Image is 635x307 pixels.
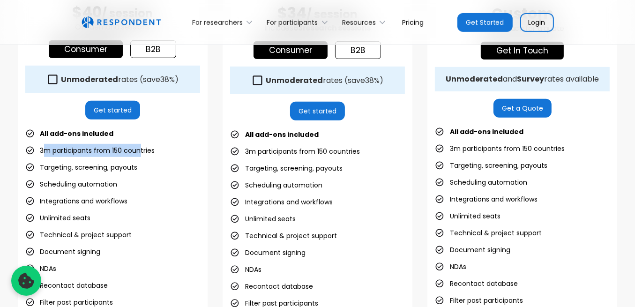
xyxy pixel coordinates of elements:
[435,243,510,256] li: Document signing
[25,262,57,275] li: NDAs
[266,75,323,86] strong: Unmoderated
[82,16,161,29] img: Untitled UI logotext
[130,40,176,58] a: b2b
[230,179,322,192] li: Scheduling automation
[435,294,523,307] li: Filter past participants
[25,228,132,241] li: Technical & project support
[245,130,319,139] strong: All add-ons included
[435,159,547,172] li: Targeting, screening, payouts
[450,127,523,136] strong: All add-ons included
[187,11,261,33] div: For researchers
[481,42,564,60] a: get in touch
[435,142,565,155] li: 3m participants from 150 countries
[230,246,306,259] li: Document signing
[342,18,376,27] div: Resources
[230,145,360,158] li: 3m participants from 150 countries
[230,280,313,293] li: Recontact database
[192,18,243,27] div: For researchers
[266,76,383,85] div: rates (save )
[435,226,542,240] li: Technical & project support
[446,75,599,84] div: and rates available
[25,144,155,157] li: 3m participants from 150 countries
[25,211,91,225] li: Unlimited seats
[230,229,337,242] li: Technical & project support
[160,74,175,85] span: 38%
[254,41,328,59] a: Consumer
[25,178,118,191] li: Scheduling automation
[267,18,318,27] div: For participants
[457,13,513,32] a: Get Started
[85,101,140,120] a: Get started
[435,277,518,290] li: Recontact database
[290,102,345,120] a: Get started
[435,260,466,273] li: NDAs
[446,74,503,84] strong: Unmoderated
[49,40,123,58] a: Consumer
[493,99,552,118] a: Get a Quote
[517,74,544,84] strong: Survey
[435,176,527,189] li: Scheduling automation
[82,16,161,29] a: home
[520,13,554,32] a: Login
[230,263,261,276] li: NDAs
[230,195,333,209] li: Integrations and workflows
[25,245,101,258] li: Document signing
[395,11,431,33] a: Pricing
[40,129,114,138] strong: All add-ons included
[25,161,138,174] li: Targeting, screening, payouts
[61,75,179,84] div: rates (save )
[230,212,296,225] li: Unlimited seats
[335,41,381,59] a: b2b
[230,162,343,175] li: Targeting, screening, payouts
[61,74,118,85] strong: Unmoderated
[365,75,380,86] span: 38%
[337,11,395,33] div: Resources
[435,210,501,223] li: Unlimited seats
[25,279,108,292] li: Recontact database
[25,195,128,208] li: Integrations and workflows
[261,11,336,33] div: For participants
[435,193,538,206] li: Integrations and workflows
